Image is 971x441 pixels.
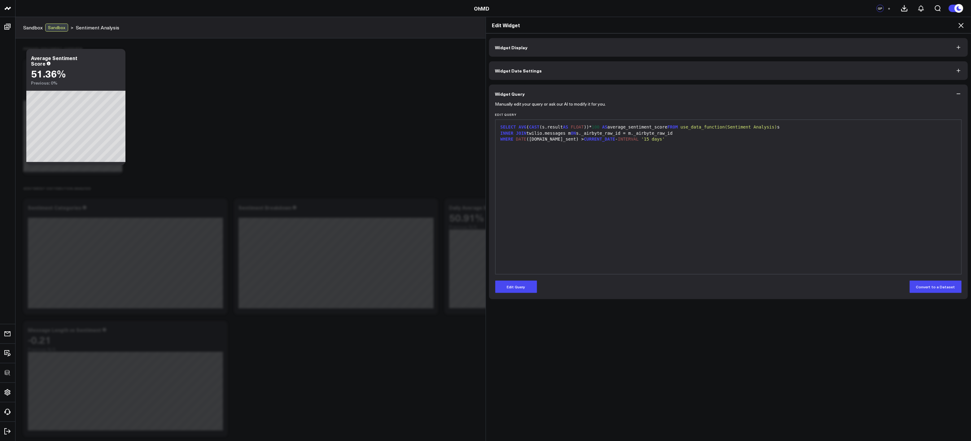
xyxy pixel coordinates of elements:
[886,5,893,12] button: +
[499,124,959,130] div: ( (s.result ))* average_sentiment_score s
[680,124,777,129] span: use_data_function(Sentiment Analysis)
[516,131,527,136] span: JOIN
[910,281,962,293] button: Convert to a Dataset
[489,61,968,80] button: Widget Date Settings
[495,102,606,107] p: Manually edit your query or ask our AI to modify it for you.
[501,124,516,129] span: SELECT
[492,22,965,28] h2: Edit Widget
[495,45,528,50] span: Widget Display
[501,137,514,142] span: WHERE
[592,124,600,129] span: 100
[563,124,568,129] span: AS
[501,131,514,136] span: INNER
[495,113,962,116] label: Edit Query
[888,6,891,11] span: +
[529,124,540,129] span: CAST
[474,5,489,12] a: OhMD
[499,130,959,137] div: twilio.messages m s._airbyte_raw_id = m._airbyte_raw_id
[519,124,527,129] span: AVG
[495,281,537,293] button: Edit Query
[618,137,639,142] span: INTERVAL
[489,38,968,57] button: Widget Display
[495,68,542,73] span: Widget Date Settings
[584,137,615,142] span: CURRENT_DATE
[641,137,665,142] span: '15 days'
[571,124,584,129] span: FLOAT
[571,131,576,136] span: ON
[516,137,527,142] span: DATE
[602,124,607,129] span: AS
[667,124,678,129] span: FROM
[489,85,968,103] button: Widget Query
[495,91,525,96] span: Widget Query
[499,136,959,142] div: ([DOMAIN_NAME]_sent) > -
[877,5,884,12] div: GP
